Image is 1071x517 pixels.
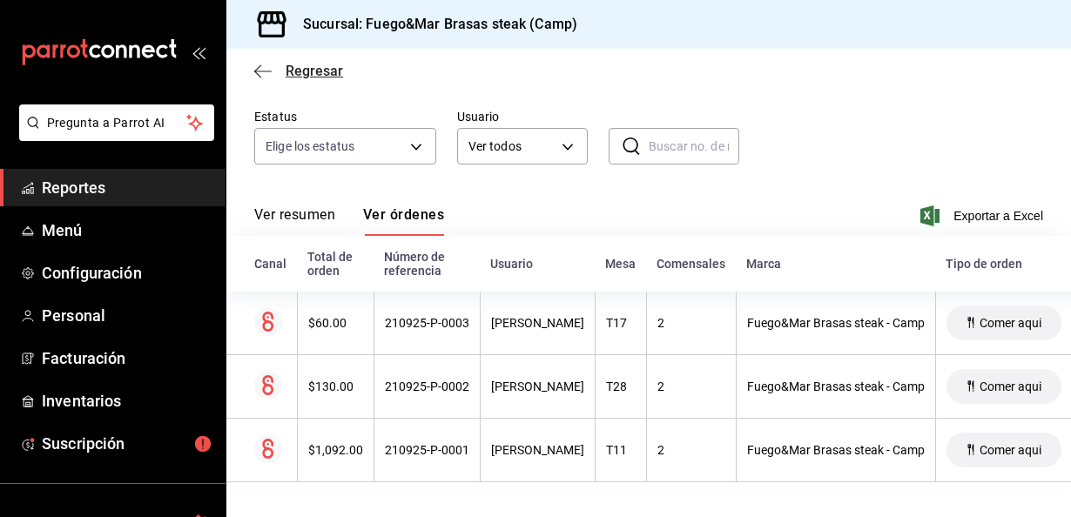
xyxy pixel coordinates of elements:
div: Fuego&Mar Brasas steak - Camp [747,316,925,330]
div: [PERSON_NAME] [491,443,584,457]
span: Facturación [42,346,212,370]
div: Fuego&Mar Brasas steak - Camp [747,379,925,393]
span: Regresar [286,63,343,79]
div: Tipo de orden [946,257,1061,271]
button: Ver resumen [254,206,335,236]
div: Número de referencia [384,250,469,278]
span: Inventarios [42,389,212,413]
span: Suscripción [42,432,212,455]
label: Estatus [254,111,436,123]
div: 2 [657,316,725,330]
div: 2 [657,379,725,393]
button: Pregunta a Parrot AI [19,104,214,141]
div: [PERSON_NAME] [491,316,584,330]
div: Fuego&Mar Brasas steak - Camp [747,443,925,457]
h3: Sucursal: Fuego&Mar Brasas steak (Camp) [289,14,577,35]
div: 210925-P-0001 [385,443,469,457]
input: Buscar no. de referencia [649,129,739,164]
div: Comensales [657,257,725,271]
div: $130.00 [308,379,363,393]
div: 210925-P-0002 [385,379,469,393]
div: $60.00 [308,316,363,330]
span: Pregunta a Parrot AI [47,114,187,132]
div: 210925-P-0003 [385,316,469,330]
a: Pregunta a Parrot AI [12,126,214,144]
label: Usuario [457,111,588,123]
span: Personal [42,304,212,327]
span: Elige los estatus [266,138,354,155]
button: Regresar [254,63,343,79]
div: Usuario [490,257,584,271]
div: T11 [606,443,636,457]
div: Mesa [605,257,636,271]
span: Reportes [42,176,212,199]
div: navigation tabs [254,206,444,236]
span: Ver todos [468,138,556,156]
div: Marca [746,257,925,271]
div: [PERSON_NAME] [491,379,584,393]
span: Comer aqui [973,443,1048,457]
span: Menú [42,218,212,242]
span: Comer aqui [973,316,1048,330]
div: 2 [657,443,725,457]
div: T28 [606,379,636,393]
button: Exportar a Excel [924,205,1043,226]
span: Configuración [42,261,212,285]
button: Ver órdenes [363,206,444,236]
div: Total de orden [307,250,363,278]
div: Canal [254,257,286,271]
div: $1,092.00 [308,443,363,457]
div: T17 [606,316,636,330]
span: Comer aqui [973,379,1048,393]
button: open_drawer_menu [192,45,205,59]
